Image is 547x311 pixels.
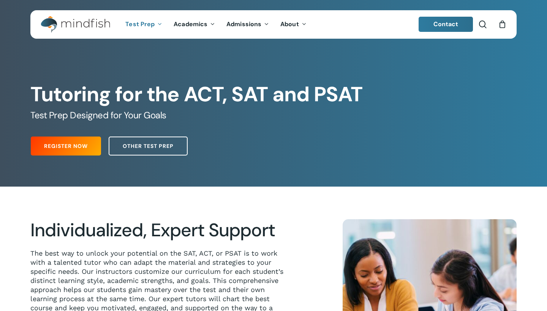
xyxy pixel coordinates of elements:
a: Contact [419,17,473,32]
span: Other Test Prep [123,142,174,150]
span: Academics [174,20,207,28]
h5: Test Prep Designed for Your Goals [30,109,517,121]
h1: Tutoring for the ACT, SAT and PSAT [30,82,517,107]
span: Register Now [44,142,88,150]
span: Contact [433,20,458,28]
nav: Main Menu [120,10,312,39]
span: Test Prep [125,20,155,28]
header: Main Menu [30,10,517,39]
a: Register Now [31,137,101,155]
a: About [275,21,312,28]
a: Admissions [221,21,275,28]
a: Other Test Prep [109,137,188,155]
span: About [280,20,299,28]
span: Admissions [226,20,261,28]
a: Academics [168,21,221,28]
h2: Individualized, Expert Support [30,219,289,241]
a: Cart [498,20,506,28]
a: Test Prep [120,21,168,28]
